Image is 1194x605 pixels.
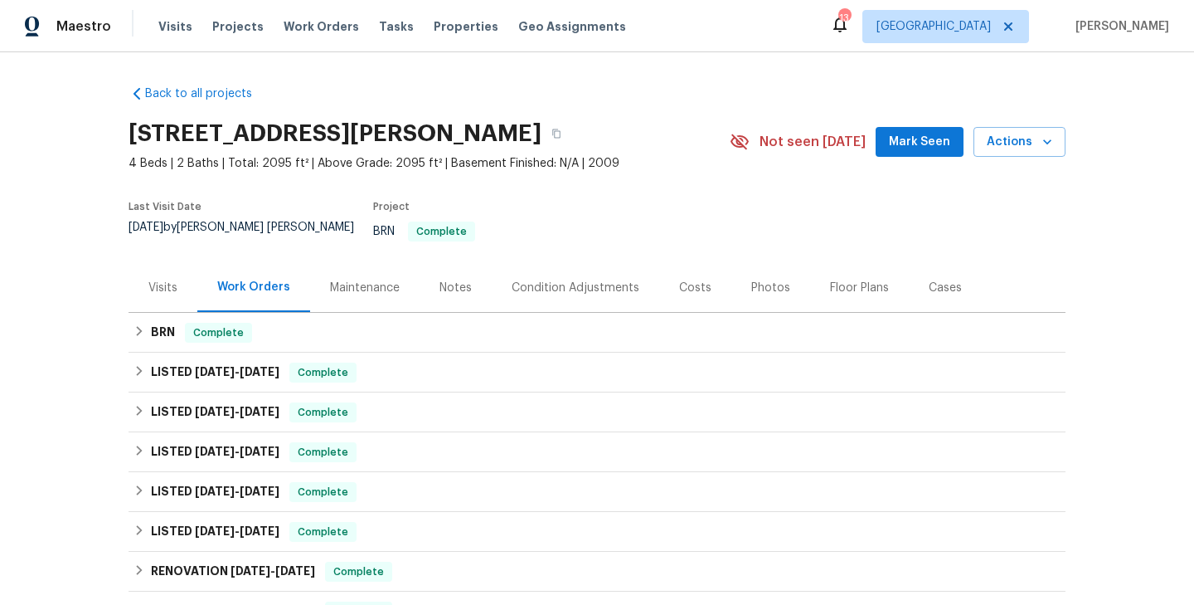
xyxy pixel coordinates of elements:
[212,18,264,35] span: Projects
[330,280,400,296] div: Maintenance
[151,442,279,462] h6: LISTED
[1069,18,1169,35] span: [PERSON_NAME]
[187,324,250,341] span: Complete
[973,127,1065,158] button: Actions
[129,472,1065,512] div: LISTED [DATE]-[DATE]Complete
[129,125,541,142] h2: [STREET_ADDRESS][PERSON_NAME]
[512,280,639,296] div: Condition Adjustments
[129,353,1065,393] div: LISTED [DATE]-[DATE]Complete
[195,446,279,457] span: -
[240,446,279,457] span: [DATE]
[158,18,192,35] span: Visits
[129,155,730,172] span: 4 Beds | 2 Baths | Total: 2095 ft² | Above Grade: 2095 ft² | Basement Finished: N/A | 2009
[760,134,866,150] span: Not seen [DATE]
[876,18,991,35] span: [GEOGRAPHIC_DATA]
[327,564,391,580] span: Complete
[518,18,626,35] span: Geo Assignments
[195,525,235,537] span: [DATE]
[838,10,850,27] div: 13
[129,432,1065,472] div: LISTED [DATE]-[DATE]Complete
[151,363,279,383] h6: LISTED
[275,565,315,577] span: [DATE]
[195,485,279,497] span: -
[284,18,359,35] span: Work Orders
[240,366,279,378] span: [DATE]
[929,280,962,296] div: Cases
[195,366,235,378] span: [DATE]
[240,485,279,497] span: [DATE]
[231,565,315,577] span: -
[195,525,279,537] span: -
[151,562,315,582] h6: RENOVATION
[195,406,235,417] span: [DATE]
[679,280,711,296] div: Costs
[151,403,279,422] h6: LISTED
[291,444,355,461] span: Complete
[373,202,410,212] span: Project
[151,482,279,502] h6: LISTED
[56,18,111,35] span: Maestro
[830,280,889,296] div: Floor Plans
[291,364,355,381] span: Complete
[410,227,473,237] span: Complete
[129,512,1065,552] div: LISTED [DATE]-[DATE]Complete
[129,552,1065,592] div: RENOVATION [DATE]-[DATE]Complete
[195,485,235,497] span: [DATE]
[373,226,475,237] span: BRN
[291,484,355,500] span: Complete
[129,222,163,233] span: [DATE]
[439,280,472,296] div: Notes
[148,280,177,296] div: Visits
[195,366,279,378] span: -
[434,18,498,35] span: Properties
[240,525,279,537] span: [DATE]
[291,404,355,421] span: Complete
[291,524,355,540] span: Complete
[129,313,1065,353] div: BRN Complete
[541,119,571,149] button: Copy Address
[876,127,963,158] button: Mark Seen
[889,132,950,153] span: Mark Seen
[195,446,235,457] span: [DATE]
[129,222,373,253] div: by [PERSON_NAME] [PERSON_NAME]
[379,21,414,32] span: Tasks
[231,565,270,577] span: [DATE]
[751,280,790,296] div: Photos
[129,85,288,102] a: Back to all projects
[195,406,279,417] span: -
[151,522,279,542] h6: LISTED
[987,132,1052,153] span: Actions
[217,279,290,295] div: Work Orders
[151,323,175,343] h6: BRN
[240,406,279,417] span: [DATE]
[129,393,1065,432] div: LISTED [DATE]-[DATE]Complete
[129,202,201,212] span: Last Visit Date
